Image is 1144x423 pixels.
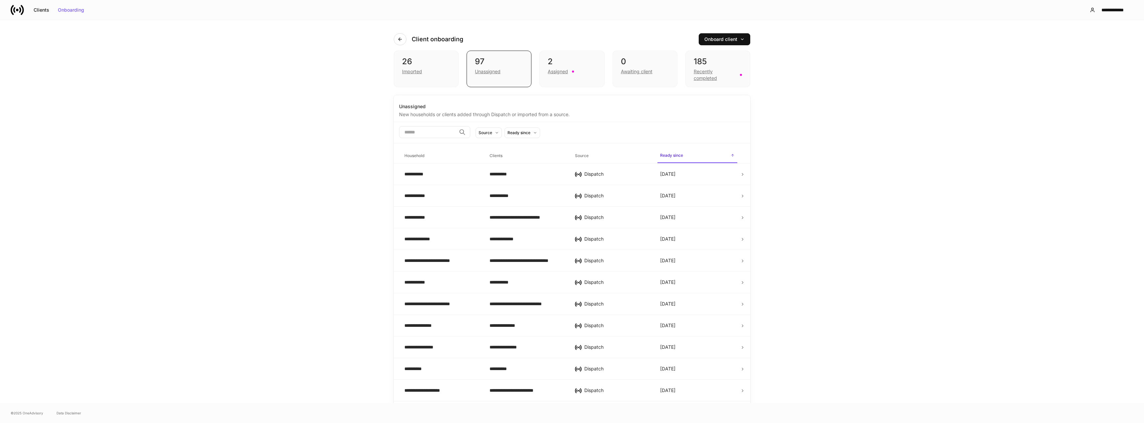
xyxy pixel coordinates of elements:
[660,214,675,221] p: [DATE]
[57,410,81,416] a: Data Disclaimer
[660,344,675,350] p: [DATE]
[660,322,675,329] p: [DATE]
[504,127,540,138] button: Ready since
[34,8,49,12] div: Clients
[584,279,649,286] div: Dispatch
[660,171,675,177] p: [DATE]
[11,410,43,416] span: © 2025 OneAdvisory
[402,149,482,163] span: Household
[694,68,736,82] div: Recently completed
[660,257,675,264] p: [DATE]
[467,51,531,87] div: 97Unassigned
[29,5,54,15] button: Clients
[660,152,683,158] h6: Ready since
[584,214,649,221] div: Dispatch
[657,149,737,163] span: Ready since
[487,149,567,163] span: Clients
[394,51,459,87] div: 26Imported
[412,35,463,43] h4: Client onboarding
[548,56,596,67] div: 2
[704,37,745,42] div: Onboard client
[621,56,669,67] div: 0
[660,387,675,394] p: [DATE]
[548,68,568,75] div: Assigned
[475,68,500,75] div: Unassigned
[58,8,84,12] div: Onboarding
[660,279,675,286] p: [DATE]
[572,149,652,163] span: Source
[621,68,652,75] div: Awaiting client
[399,110,745,118] div: New households or clients added through Dispatch or imported from a source.
[584,365,649,372] div: Dispatch
[399,103,745,110] div: Unassigned
[584,387,649,394] div: Dispatch
[584,301,649,307] div: Dispatch
[54,5,88,15] button: Onboarding
[685,51,750,87] div: 185Recently completed
[584,257,649,264] div: Dispatch
[476,127,502,138] button: Source
[694,56,742,67] div: 185
[402,56,450,67] div: 26
[660,236,675,242] p: [DATE]
[575,152,589,159] h6: Source
[402,68,422,75] div: Imported
[539,51,604,87] div: 2Assigned
[584,171,649,177] div: Dispatch
[479,129,492,136] div: Source
[613,51,677,87] div: 0Awaiting client
[584,192,649,199] div: Dispatch
[660,192,675,199] p: [DATE]
[507,129,530,136] div: Ready since
[660,365,675,372] p: [DATE]
[490,152,502,159] h6: Clients
[584,236,649,242] div: Dispatch
[584,344,649,350] div: Dispatch
[475,56,523,67] div: 97
[699,33,750,45] button: Onboard client
[584,322,649,329] div: Dispatch
[404,152,424,159] h6: Household
[660,301,675,307] p: [DATE]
